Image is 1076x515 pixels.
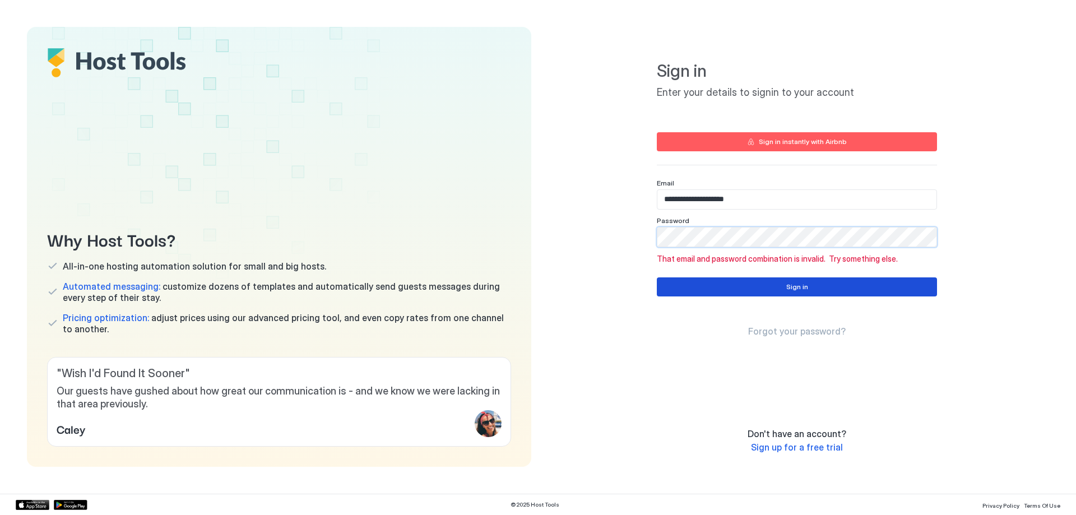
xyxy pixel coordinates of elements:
span: Enter your details to signin to your account [657,86,937,99]
span: Why Host Tools? [47,226,511,252]
a: Privacy Policy [982,499,1019,511]
button: Sign in instantly with Airbnb [657,132,937,151]
span: adjust prices using our advanced pricing tool, and even copy rates from one channel to another. [63,312,511,335]
span: Automated messaging: [63,281,160,292]
span: Caley [57,420,86,437]
iframe: Intercom live chat [11,477,38,504]
div: Sign in [786,282,808,292]
span: Privacy Policy [982,502,1019,509]
span: That email and password combination is invalid. Try something else. [657,254,937,264]
span: Sign in [657,61,937,82]
span: Our guests have gushed about how great our communication is - and we know we were lacking in that... [57,385,502,410]
span: Don't have an account? [748,428,846,439]
a: Forgot your password? [748,326,846,337]
input: Input Field [657,228,936,247]
span: Password [657,216,689,225]
button: Sign in [657,277,937,296]
span: All-in-one hosting automation solution for small and big hosts. [63,261,326,272]
span: Sign up for a free trial [751,442,843,453]
span: Email [657,179,674,187]
input: Input Field [657,190,936,209]
a: Google Play Store [54,500,87,510]
span: Terms Of Use [1024,502,1060,509]
span: customize dozens of templates and automatically send guests messages during every step of their s... [63,281,511,303]
div: Sign in instantly with Airbnb [759,137,847,147]
span: Pricing optimization: [63,312,149,323]
div: profile [475,410,502,437]
span: " Wish I'd Found It Sooner " [57,366,502,381]
a: Sign up for a free trial [751,442,843,453]
span: © 2025 Host Tools [511,501,559,508]
a: Terms Of Use [1024,499,1060,511]
a: App Store [16,500,49,510]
